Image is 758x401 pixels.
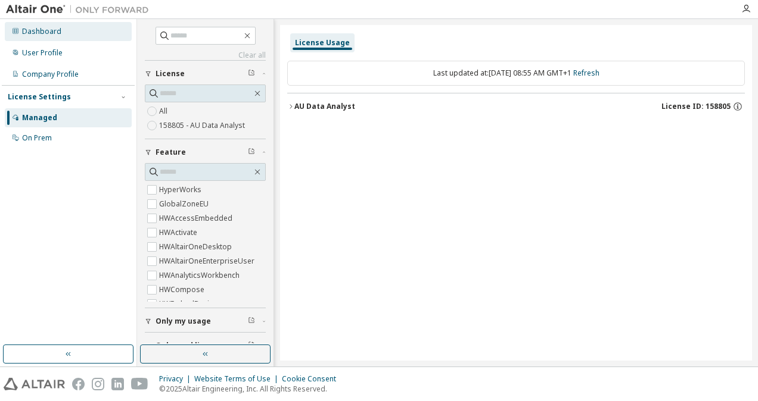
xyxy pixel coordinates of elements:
img: Altair One [6,4,155,15]
label: HWAltairOneDesktop [159,240,234,254]
div: Privacy [159,374,194,384]
label: 158805 - AU Data Analyst [159,118,247,133]
button: License [145,61,266,87]
div: On Prem [22,133,52,143]
div: Managed [22,113,57,123]
button: Feature [145,139,266,165]
label: HWCompose [159,283,207,297]
span: Only my usage [156,317,211,326]
a: Refresh [573,68,599,78]
div: Last updated at: [DATE] 08:55 AM GMT+1 [287,61,745,86]
div: Company Profile [22,70,79,79]
img: linkedin.svg [111,378,124,390]
p: © 2025 Altair Engineering, Inc. All Rights Reserved. [159,384,343,394]
label: HWEmbedBasic [159,297,215,311]
div: AU Data Analyst [294,102,355,111]
label: HWActivate [159,225,200,240]
a: Clear all [145,51,266,60]
img: altair_logo.svg [4,378,65,390]
label: All [159,104,170,118]
span: Clear filter [248,341,255,350]
div: License Settings [8,92,71,102]
div: User Profile [22,48,63,58]
div: Cookie Consent [282,374,343,384]
div: License Usage [295,38,350,48]
span: Clear filter [248,148,255,157]
span: Clear filter [248,69,255,79]
div: Website Terms of Use [194,374,282,384]
label: HWAltairOneEnterpriseUser [159,254,257,268]
button: Only my usage [145,308,266,334]
span: Clear filter [248,317,255,326]
span: Feature [156,148,186,157]
div: Dashboard [22,27,61,36]
button: AU Data AnalystLicense ID: 158805 [287,93,745,120]
img: instagram.svg [92,378,104,390]
label: HWAccessEmbedded [159,211,235,225]
span: License ID: 158805 [661,102,731,111]
img: youtube.svg [131,378,148,390]
span: Only used licenses [156,341,226,350]
img: facebook.svg [72,378,85,390]
span: License [156,69,185,79]
label: HyperWorks [159,183,204,197]
label: HWAnalyticsWorkbench [159,268,242,283]
label: GlobalZoneEU [159,197,211,211]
